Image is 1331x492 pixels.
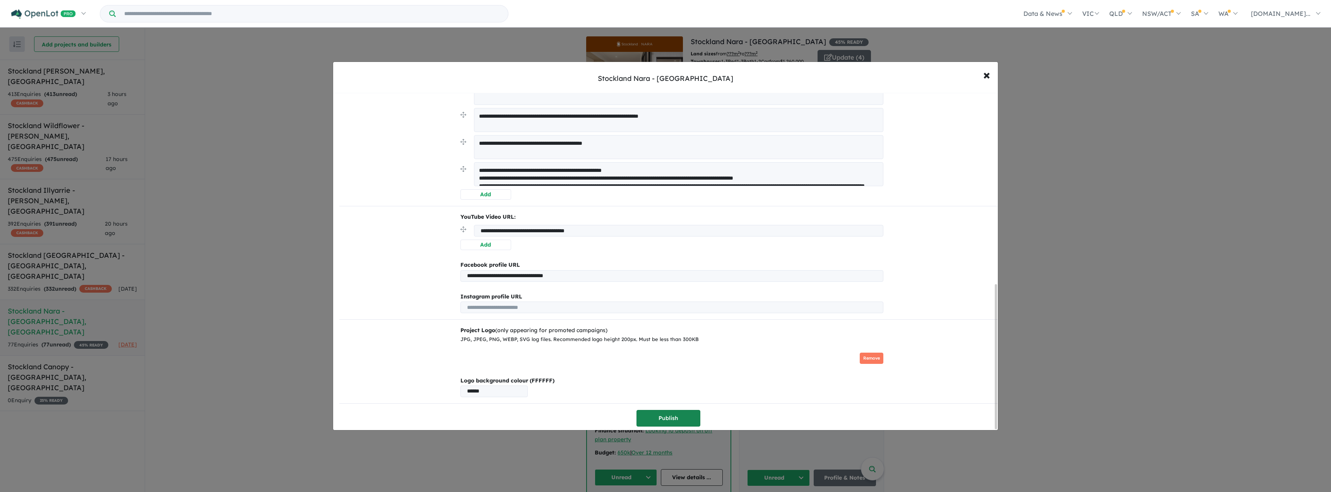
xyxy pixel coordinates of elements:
span: × [983,66,990,83]
button: Add [460,240,511,250]
p: YouTube Video URL: [460,213,883,222]
b: Facebook profile URL [460,261,520,268]
button: Remove [860,353,883,364]
img: drag.svg [460,166,466,172]
button: Publish [636,410,700,427]
div: (only appearing for promoted campaigns) [460,326,883,335]
div: Stockland Nara - [GEOGRAPHIC_DATA] [598,74,733,84]
button: Add [460,189,511,200]
img: Stockland%20Nara%20-%20Beaconsfield%20___1747194270.png [460,347,558,370]
img: drag.svg [460,112,466,118]
span: [DOMAIN_NAME]... [1251,10,1310,17]
b: Logo background colour (FFFFFF) [460,376,883,386]
div: JPG, JPEG, PNG, WEBP, SVG log files. Recommended logo height 200px. Must be less than 300KB [460,335,883,344]
img: drag.svg [460,139,466,145]
img: Openlot PRO Logo White [11,9,76,19]
input: Try estate name, suburb, builder or developer [117,5,506,22]
b: Project Logo [460,327,495,334]
img: drag.svg [460,226,466,232]
b: Instagram profile URL [460,293,522,300]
